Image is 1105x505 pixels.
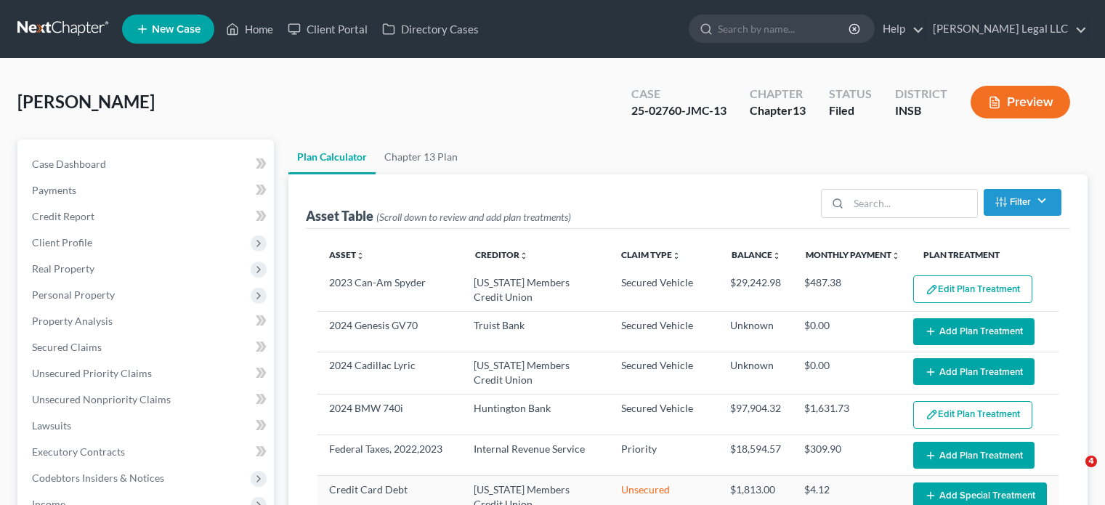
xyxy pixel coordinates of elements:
[32,472,164,484] span: Codebtors Insiders & Notices
[475,249,528,260] a: Creditorunfold_more
[719,435,793,475] td: $18,594.57
[317,270,461,312] td: 2023 Can-Am Spyder
[912,241,1059,270] th: Plan Treatment
[20,387,274,413] a: Unsecured Nonpriority Claims
[32,158,106,170] span: Case Dashboard
[20,308,274,334] a: Property Analysis
[718,15,851,42] input: Search by name...
[719,395,793,435] td: $97,904.32
[621,249,681,260] a: Claim Typeunfold_more
[20,439,274,465] a: Executory Contracts
[32,236,92,249] span: Client Profile
[806,249,900,260] a: Monthly Paymentunfold_more
[280,16,375,42] a: Client Portal
[984,189,1061,216] button: Filter
[849,190,977,217] input: Search...
[913,318,1035,345] button: Add Plan Treatment
[20,413,274,439] a: Lawsuits
[317,352,461,394] td: 2024 Cadillac Lyric
[631,102,726,119] div: 25-02760-JMC-13
[829,102,872,119] div: Filed
[32,210,94,222] span: Credit Report
[732,249,781,260] a: Balanceunfold_more
[913,442,1035,469] button: Add Plan Treatment
[913,401,1032,429] button: Edit Plan Treatment
[329,249,365,260] a: Assetunfold_more
[971,86,1070,118] button: Preview
[317,435,461,475] td: Federal Taxes, 2022,2023
[913,275,1032,303] button: Edit Plan Treatment
[793,435,902,475] td: $309.90
[913,358,1035,385] button: Add Plan Treatment
[152,24,201,35] span: New Case
[219,16,280,42] a: Home
[793,103,806,117] span: 13
[719,312,793,352] td: Unknown
[793,270,902,312] td: $487.38
[875,16,924,42] a: Help
[376,140,466,174] a: Chapter 13 Plan
[750,86,806,102] div: Chapter
[610,435,719,475] td: Priority
[462,435,610,475] td: Internal Revenue Service
[793,395,902,435] td: $1,631.73
[317,312,461,352] td: 2024 Genesis GV70
[519,251,528,260] i: unfold_more
[750,102,806,119] div: Chapter
[719,352,793,394] td: Unknown
[32,445,125,458] span: Executory Contracts
[20,360,274,387] a: Unsecured Priority Claims
[375,16,486,42] a: Directory Cases
[32,288,115,301] span: Personal Property
[32,393,171,405] span: Unsecured Nonpriority Claims
[462,395,610,435] td: Huntington Bank
[610,395,719,435] td: Secured Vehicle
[793,352,902,394] td: $0.00
[926,408,938,421] img: edit-pencil-c1479a1de80d8dea1e2430c2f745a3c6a07e9d7aa2eeffe225670001d78357a8.svg
[317,395,461,435] td: 2024 BMW 740i
[32,341,102,353] span: Secured Claims
[672,251,681,260] i: unfold_more
[462,312,610,352] td: Truist Bank
[20,151,274,177] a: Case Dashboard
[719,270,793,312] td: $29,242.98
[32,262,94,275] span: Real Property
[462,352,610,394] td: [US_STATE] Members Credit Union
[17,91,155,112] span: [PERSON_NAME]
[20,334,274,360] a: Secured Claims
[610,352,719,394] td: Secured Vehicle
[772,251,781,260] i: unfold_more
[891,251,900,260] i: unfold_more
[20,177,274,203] a: Payments
[288,140,376,174] a: Plan Calculator
[376,211,571,223] span: (Scroll down to review and add plan treatments)
[1085,456,1097,467] span: 4
[895,86,947,102] div: District
[32,184,76,196] span: Payments
[32,419,71,432] span: Lawsuits
[610,270,719,312] td: Secured Vehicle
[462,270,610,312] td: [US_STATE] Members Credit Union
[793,312,902,352] td: $0.00
[926,16,1087,42] a: [PERSON_NAME] Legal LLC
[32,315,113,327] span: Property Analysis
[895,102,947,119] div: INSB
[610,312,719,352] td: Secured Vehicle
[306,207,571,225] div: Asset Table
[1056,456,1090,490] iframe: Intercom live chat
[356,251,365,260] i: unfold_more
[20,203,274,230] a: Credit Report
[32,367,152,379] span: Unsecured Priority Claims
[926,283,938,296] img: edit-pencil-c1479a1de80d8dea1e2430c2f745a3c6a07e9d7aa2eeffe225670001d78357a8.svg
[829,86,872,102] div: Status
[631,86,726,102] div: Case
